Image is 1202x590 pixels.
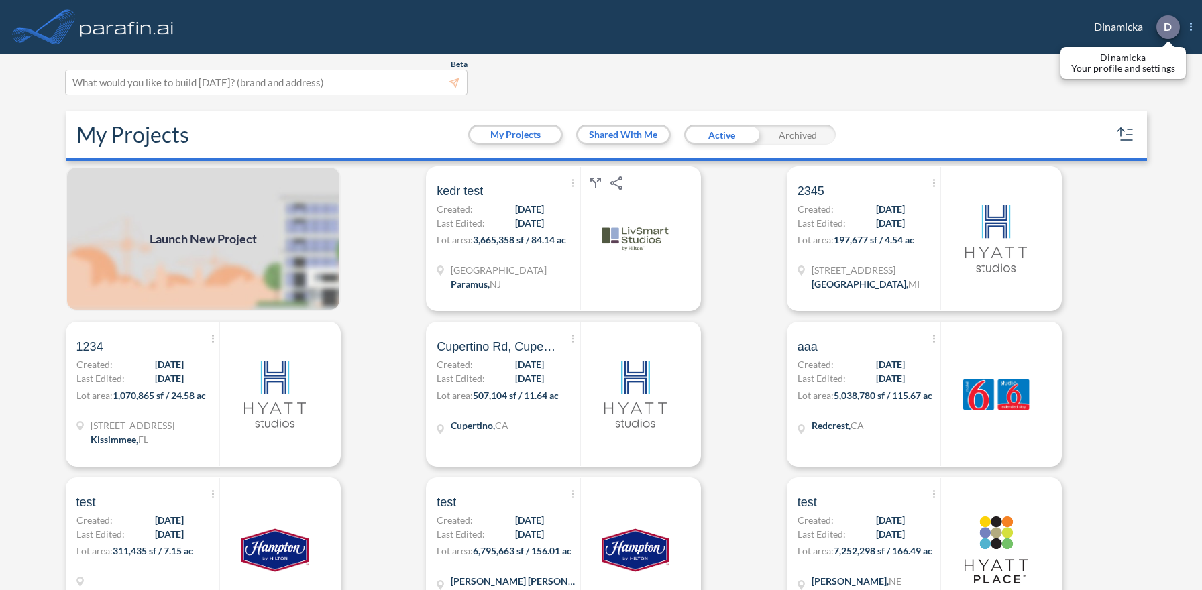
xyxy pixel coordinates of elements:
[1071,52,1175,63] p: Dinamicka
[1071,63,1175,74] p: Your profile and settings
[451,59,468,70] span: Beta
[1164,21,1172,33] p: D
[684,125,760,145] div: Active
[760,125,836,145] div: Archived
